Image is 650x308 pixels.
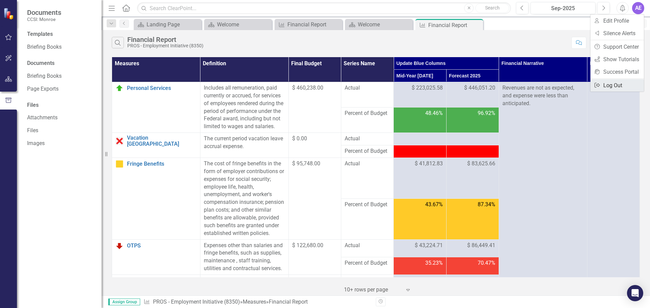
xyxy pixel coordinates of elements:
td: Double-Click to Edit Right Click for Context Menu [112,133,200,158]
span: Percent of Budget [345,110,390,117]
td: Double-Click to Edit [446,239,499,257]
span: Actual [345,135,390,143]
a: Page Exports [27,85,95,93]
span: $ 41,812.83 [415,160,443,168]
div: Financial Report [287,20,341,29]
span: 70.47% [478,259,495,267]
button: Search [475,3,509,13]
a: Vacation [GEOGRAPHIC_DATA] [127,135,197,147]
a: Images [27,140,95,147]
img: Below Plan [115,277,124,285]
a: Silence Alerts [590,27,644,40]
span: 43.67% [425,201,443,209]
a: Briefing Books [27,43,95,51]
td: Double-Click to Edit [394,82,446,108]
a: Financial Report [276,20,341,29]
span: 87.34% [478,201,495,209]
a: Measures [243,299,266,305]
td: Double-Click to Edit [394,275,446,287]
span: $ 0.04 [428,277,443,285]
div: The cost of fringe benefits in the form of employer contributions or expenses for social security... [204,160,285,237]
td: Double-Click to Edit Right Click for Context Menu [112,275,200,300]
span: Percent of Budget [345,201,390,209]
a: Welcome [347,20,411,29]
span: Assign Group [108,299,140,305]
td: Double-Click to Edit [446,133,499,145]
a: Briefing Books [27,72,95,80]
div: Includes all remuneration, paid currently or accrued, for services of employees rendered during t... [204,84,285,131]
button: AE [632,2,644,14]
a: Personal Services [127,85,197,91]
span: 48.46% [425,110,443,117]
img: Caution [115,160,124,168]
td: Double-Click to Edit [446,275,499,287]
td: Double-Click to Edit [446,82,499,108]
img: ClearPoint Strategy [3,8,15,20]
div: Welcome [358,20,411,29]
span: $ 83,625.66 [467,160,495,168]
div: Financial Report [269,299,308,305]
span: $ 122,680.00 [292,242,323,248]
a: Success Portal [590,66,644,78]
a: Fringe Benefits [127,161,197,167]
small: CCSI: Monroe [27,17,61,22]
img: Data Error [115,137,124,145]
img: On Target [115,84,124,92]
a: Attachments [27,114,95,122]
td: Double-Click to Edit [394,158,446,199]
span: $ 223,025.58 [412,84,443,92]
span: Percent of Budget [345,147,390,155]
a: PROS - Employment Initiative (8350) [153,299,240,305]
div: Sep-2025 [533,4,593,13]
div: Financial Report [428,21,481,29]
td: Double-Click to Edit Right Click for Context Menu [112,82,200,133]
span: $ 43,224.71 [415,242,443,250]
span: Actual [345,84,390,92]
span: $ 86,449.41 [467,242,495,250]
a: Support Center [590,41,644,53]
div: Documents [27,60,95,67]
div: Landing Page [147,20,200,29]
td: Double-Click to Edit [394,133,446,145]
button: Sep-2025 [530,2,595,14]
span: Percent of Budget [345,259,390,267]
a: OTPS [127,243,197,249]
a: Log Out [590,79,644,92]
div: The cost incurred to purchase, lease or rent equipment. [204,277,285,292]
div: Welcome [217,20,270,29]
span: Search [485,5,500,10]
div: Templates [27,30,95,38]
span: 35.23% [425,259,443,267]
span: $ 0.00 [292,135,307,142]
img: Below Plan [115,242,124,250]
span: $ 0.04 [480,277,495,285]
div: The current period vacation leave accrual expense. [204,135,285,150]
a: Edit Profile [590,15,644,27]
td: Double-Click to Edit Right Click for Context Menu [112,239,200,275]
span: $ 460,238.00 [292,85,323,91]
a: Landing Page [135,20,200,29]
a: Welcome [206,20,270,29]
p: Revenues are not as expected, and expense were less than anticipated. [502,84,584,108]
span: 96.92% [478,110,495,117]
div: Financial Report [127,36,203,43]
div: Open Intercom Messenger [627,285,643,301]
div: PROS - Employment Initiative (8350) [127,43,203,48]
a: Show Tutorials [590,53,644,66]
input: Search ClearPoint... [137,2,511,14]
div: Files [27,101,95,109]
div: » » [144,298,371,306]
span: $ 95,748.00 [292,160,320,167]
span: $ 446,051.20 [464,84,495,92]
td: Double-Click to Edit [446,158,499,199]
a: Files [27,127,95,135]
p: Expenses other than salaries and fringe benefits, such as supplies, maintenance , staff training,... [204,242,285,273]
span: Actual [345,242,390,250]
span: $ 3,106.00 [292,277,317,284]
td: Double-Click to Edit [394,239,446,257]
span: Documents [27,8,61,17]
span: Actual [345,277,390,285]
span: Actual [345,160,390,168]
td: Double-Click to Edit Right Click for Context Menu [112,158,200,239]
